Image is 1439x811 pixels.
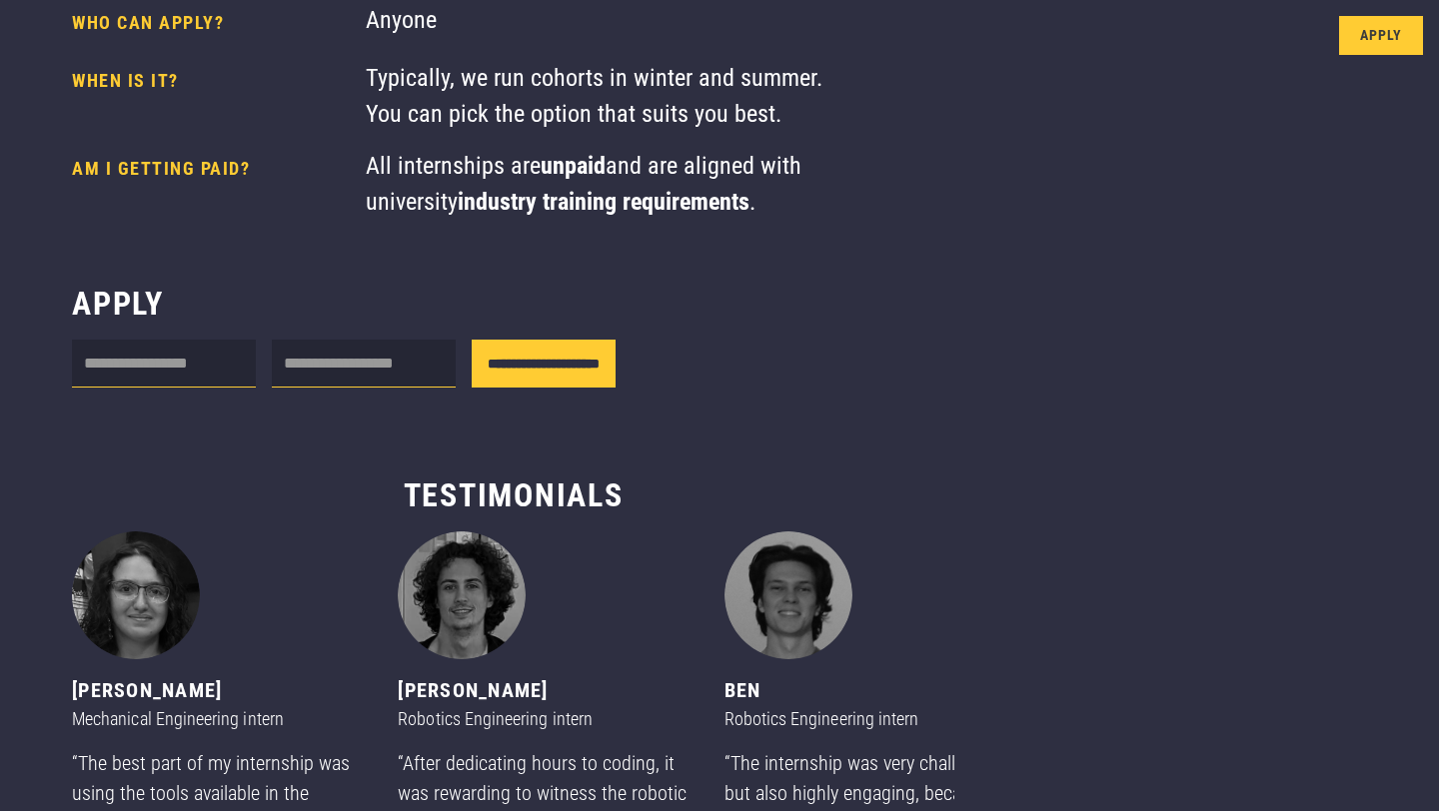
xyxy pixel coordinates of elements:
div: Mechanical Engineering intern [72,705,366,732]
div: Typically, we run cohorts in winter and summer. You can pick the option that suits you best. [366,60,828,132]
h4: AM I GETTING PAID? [72,158,350,210]
div: [PERSON_NAME] [398,675,692,705]
strong: unpaid [541,152,606,180]
div: [PERSON_NAME] [72,675,366,705]
a: Apply [1339,16,1423,55]
div: Robotics Engineering intern [724,705,1018,732]
h4: When is it? [72,70,350,122]
div: All internships are and are aligned with university . [366,148,828,220]
strong: industry training requirements [458,188,749,216]
img: Ben - Robotics Engineering intern [724,531,852,659]
div: Robotics Engineering intern [398,705,692,732]
div: Anyone [366,2,828,45]
form: Internship form [72,340,616,396]
img: Tina - Mechanical Engineering intern [72,531,200,659]
div: Ben [724,675,1018,705]
h4: Who can apply? [72,12,350,35]
h3: Apply [72,284,164,324]
img: Jack - Robotics Engineering intern [398,531,526,659]
h3: Testimonials [72,475,954,515]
